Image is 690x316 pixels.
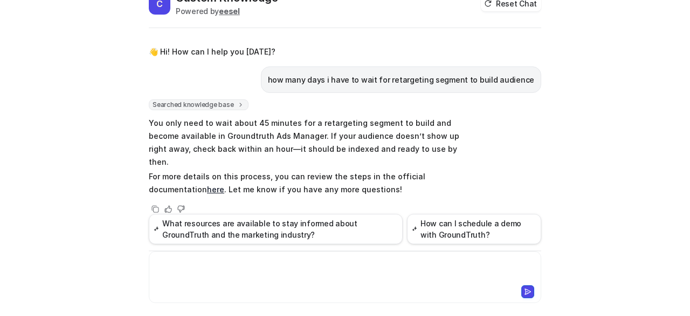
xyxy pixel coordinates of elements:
[268,73,534,86] p: how many days i have to wait for retargeting segment to build audience
[149,99,249,110] span: Searched knowledge base
[219,6,240,16] b: eesel
[407,214,541,244] button: How can I schedule a demo with GroundTruth?
[149,214,403,244] button: What resources are available to stay informed about GroundTruth and the marketing industry?
[149,170,464,196] p: For more details on this process, you can review the steps in the official documentation . Let me...
[207,185,224,194] a: here
[149,117,464,169] p: You only need to wait about 45 minutes for a retargeting segment to build and become available in...
[149,45,275,58] p: 👋 Hi! How can I help you [DATE]?
[176,5,278,17] div: Powered by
